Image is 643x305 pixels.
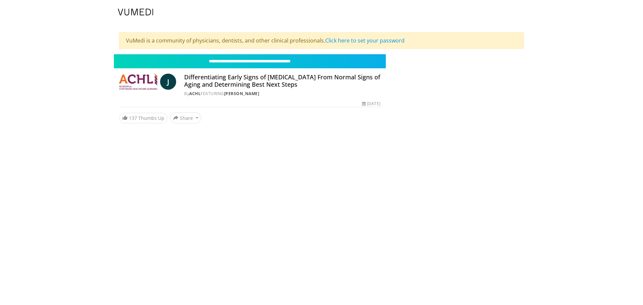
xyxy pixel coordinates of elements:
a: ACHL [189,91,201,96]
div: [DATE] [362,101,380,107]
h4: Differentiating Early Signs of [MEDICAL_DATA] From Normal Signs of Aging and Determining Best Nex... [184,74,380,88]
img: VuMedi Logo [118,9,153,15]
div: VuMedi is a community of physicians, dentists, and other clinical professionals. [119,32,524,49]
img: ACHL [119,74,157,90]
div: By FEATURING [184,91,380,97]
a: 137 Thumbs Up [119,113,167,123]
a: J [160,74,176,90]
a: [PERSON_NAME] [224,91,260,96]
span: 137 [129,115,137,121]
button: Share [170,112,201,123]
a: Click here to set your password [325,37,405,44]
